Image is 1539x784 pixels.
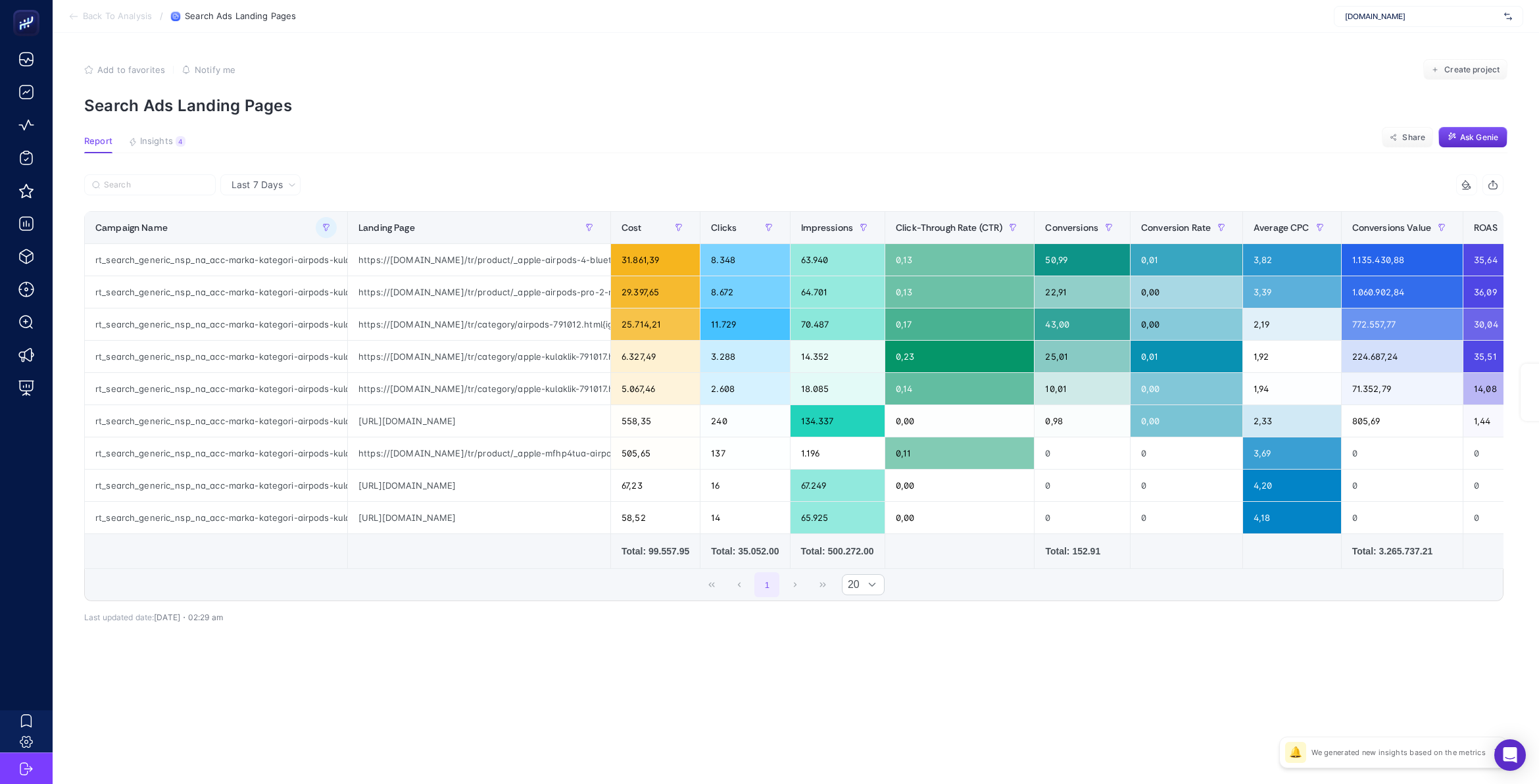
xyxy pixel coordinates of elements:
[791,276,885,308] div: 64.701
[791,437,885,469] div: 1.196
[1131,244,1242,276] div: 0,01
[754,572,779,597] button: 1
[700,308,789,340] div: 11.729
[700,244,789,276] div: 8.348
[195,64,235,75] span: Notify me
[154,612,223,622] span: [DATE]・02:29 am
[85,502,347,533] div: rt_search_generic_nsp_na_acc-marka-kategori-airpods-kulaklik
[176,136,185,147] div: 4
[1342,502,1463,533] div: 0
[1131,502,1242,533] div: 0
[84,96,1507,115] p: Search Ads Landing Pages
[1463,276,1530,308] div: 36,09
[801,222,854,233] span: Impressions
[843,575,860,595] span: Rows per page
[1474,222,1498,233] span: ROAS
[1463,244,1530,276] div: 35,64
[885,341,1034,372] div: 0,23
[1342,341,1463,372] div: 224.687,24
[1035,341,1130,372] div: 25,01
[700,437,789,469] div: 137
[1423,59,1507,80] button: Create project
[700,341,789,372] div: 3.288
[84,136,112,147] span: Report
[885,437,1034,469] div: 0,11
[1463,341,1530,372] div: 35,51
[1243,276,1341,308] div: 3,39
[85,405,347,437] div: rt_search_generic_nsp_na_acc-marka-kategori-airpods-kulaklik
[1504,10,1512,23] img: svg%3e
[1463,308,1530,340] div: 30,04
[1243,244,1341,276] div: 3,82
[1463,405,1530,437] div: 1,44
[1342,244,1463,276] div: 1.135.430,88
[1131,373,1242,404] div: 0,00
[700,470,789,501] div: 16
[1342,470,1463,501] div: 0
[85,373,347,404] div: rt_search_generic_nsp_na_acc-marka-kategori-airpods-kulaklik
[1243,308,1341,340] div: 2,19
[611,502,700,533] div: 58,52
[97,64,165,75] span: Add to favorites
[611,308,700,340] div: 25.714,21
[611,470,700,501] div: 67,23
[1131,276,1242,308] div: 0,00
[160,11,163,21] span: /
[1342,373,1463,404] div: 71.352,79
[885,276,1034,308] div: 0,13
[791,244,885,276] div: 63.940
[801,545,875,558] div: Total: 500.272.00
[1342,308,1463,340] div: 772.557,77
[711,222,737,233] span: Clicks
[1243,405,1341,437] div: 2,33
[622,545,689,558] div: Total: 99.557.95
[348,470,610,501] div: [URL][DOMAIN_NAME]
[84,195,1503,622] div: Last 7 Days
[611,437,700,469] div: 505,65
[358,222,415,233] span: Landing Page
[1444,64,1500,75] span: Create project
[104,180,208,190] input: Search
[1342,437,1463,469] div: 0
[1243,341,1341,372] div: 1,92
[885,244,1034,276] div: 0,13
[1045,222,1098,233] span: Conversions
[348,405,610,437] div: [URL][DOMAIN_NAME]
[1045,545,1119,558] div: Total: 152.91
[348,276,610,308] div: https://[DOMAIN_NAME]/tr/product/_apple-airpods-pro-2-nesil-ve-magsafe-sarj-kutusu-usbc-[MEDICAL_...
[611,405,700,437] div: 558,35
[232,178,283,191] span: Last 7 Days
[622,222,642,233] span: Cost
[885,308,1034,340] div: 0,17
[885,502,1034,533] div: 0,00
[1035,308,1130,340] div: 43,00
[711,545,779,558] div: Total: 35.052.00
[791,405,885,437] div: 134.337
[611,341,700,372] div: 6.327,49
[348,244,610,276] div: https://[DOMAIN_NAME]/tr/product/_apple-airpods-4-bluetooth-[PERSON_NAME]-ici-kulaklik-mxp93tua-1...
[700,373,789,404] div: 2.608
[1035,276,1130,308] div: 22,91
[85,308,347,340] div: rt_search_generic_nsp_na_acc-marka-kategori-airpods-kulaklik
[700,502,789,533] div: 14
[85,437,347,469] div: rt_search_generic_nsp_na_acc-marka-kategori-airpods-kulaklik
[1131,308,1242,340] div: 0,00
[700,276,789,308] div: 8.672
[1494,739,1526,771] div: Open Intercom Messenger
[1035,244,1130,276] div: 50,99
[1243,470,1341,501] div: 4,20
[1438,127,1507,148] button: Ask Genie
[1131,405,1242,437] div: 0,00
[791,502,885,533] div: 65.925
[1131,470,1242,501] div: 0
[1342,405,1463,437] div: 805,69
[1035,470,1130,501] div: 0
[348,308,610,340] div: https://[DOMAIN_NAME]/tr/category/airpods-791012.html{ignore}?utm_content=nonbrand&utm_source=goo...
[1141,222,1211,233] span: Conversion Rate
[1463,470,1530,501] div: 0
[85,341,347,372] div: rt_search_generic_nsp_na_acc-marka-kategori-airpods-kulaklik
[1352,545,1452,558] div: Total: 3.265.737.21
[1463,373,1530,404] div: 14,08
[348,373,610,404] div: https://[DOMAIN_NAME]/tr/category/apple-kulaklik-791017.html{ignore}?utm_content=nonbrand&utm_sou...
[1035,502,1130,533] div: 0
